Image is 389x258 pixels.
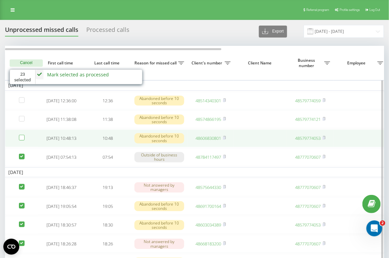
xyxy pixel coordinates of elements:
[38,148,85,166] td: [DATE] 07:54:13
[240,60,281,66] span: Client Name
[295,135,321,141] a: 48579774053
[196,184,221,190] a: 48575644330
[38,198,85,215] td: [DATE] 19:05:54
[134,239,184,249] div: Not answered by managers
[306,8,329,12] span: Referral program
[340,8,360,12] span: Profile settings
[10,70,36,84] div: 23 selected
[10,59,43,67] button: Cancel
[196,222,221,228] a: 48603034389
[5,26,78,37] div: Unprocessed missed calls
[3,239,19,255] button: Open CMP widget
[134,220,184,230] div: Abandoned before 10 seconds
[38,235,85,253] td: [DATE] 18:26:28
[85,179,131,196] td: 19:13
[85,148,131,166] td: 07:54
[196,116,221,122] a: 48574866195
[134,96,184,106] div: Abandoned before 10 seconds
[196,154,221,160] a: 48784117497
[43,60,79,66] span: First call time
[196,203,221,209] a: 48691700164
[295,116,321,122] a: 48579774121
[196,98,221,104] a: 48514340301
[259,26,287,38] button: Export
[38,92,85,110] td: [DATE] 12:36:00
[196,241,221,247] a: 48668183200
[295,241,321,247] a: 48777070607
[47,71,109,78] div: Mark selected as processed
[380,220,385,226] span: 2
[85,111,131,128] td: 11:38
[295,98,321,104] a: 48579774059
[85,129,131,147] td: 10:48
[85,198,131,215] td: 19:05
[295,154,321,160] a: 48777070607
[85,216,131,234] td: 18:30
[337,60,377,66] span: Employee
[295,203,321,209] a: 48777070607
[290,58,324,68] span: Business number
[134,152,184,162] div: Outside of business hours
[134,201,184,211] div: Abandoned before 10 seconds
[134,133,184,143] div: Abandoned before 10 seconds
[366,220,382,236] iframe: Intercom live chat
[38,179,85,196] td: [DATE] 18:46:37
[295,222,321,228] a: 48579774053
[134,182,184,192] div: Not answered by managers
[85,92,131,110] td: 12:36
[134,60,178,66] span: Reason for missed call
[38,111,85,128] td: [DATE] 11:38:08
[38,216,85,234] td: [DATE] 18:30:57
[369,8,380,12] span: Log Out
[191,60,225,66] span: Client's number
[90,60,126,66] span: Last call time
[86,26,129,37] div: Processed calls
[134,115,184,125] div: Abandoned before 10 seconds
[38,129,85,147] td: [DATE] 10:48:13
[196,135,221,141] a: 48606830801
[85,235,131,253] td: 18:26
[295,184,321,190] a: 48777070607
